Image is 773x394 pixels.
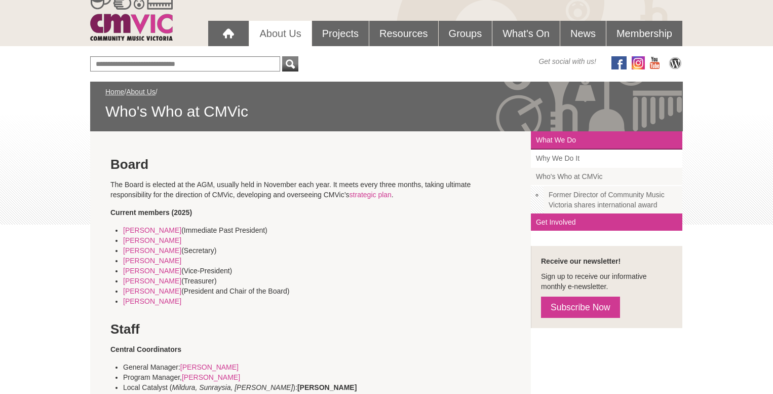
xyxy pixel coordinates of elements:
[123,286,523,296] li: (President and Chair of the Board)
[172,383,293,391] em: Mildura, Sunraysia, [PERSON_NAME]
[249,21,311,46] a: About Us
[350,191,392,199] a: strategic plan
[110,157,511,172] h2: Board
[492,21,560,46] a: What's On
[105,102,668,121] span: Who's Who at CMVic
[123,245,523,256] li: (Secretary)
[110,345,181,353] b: Central Coordinators
[123,225,523,235] li: (Immediate Past President)
[123,362,523,372] li: General Manager:
[531,168,682,186] a: Who's Who at CMVic
[541,257,621,265] strong: Receive our newsletter!
[123,287,181,295] a: [PERSON_NAME]
[126,88,156,96] a: About Us
[544,186,682,213] a: Former Director of Community Music Victoria shares international award
[123,226,181,234] a: [PERSON_NAME]
[105,88,124,96] a: Home
[123,277,181,285] a: [PERSON_NAME]
[531,131,682,150] a: What We Do
[531,213,682,231] a: Get Involved
[123,267,181,275] a: [PERSON_NAME]
[541,297,620,318] a: Subscribe Now
[541,271,672,292] p: Sign up to receive our informative monthly e-newsletter.
[110,225,511,337] h2: Staff
[123,297,181,305] a: [PERSON_NAME]
[110,180,511,200] p: The Board is elected at the AGM, usually held in November each year. It meets every three months,...
[180,363,239,371] a: [PERSON_NAME]
[123,372,523,382] li: Program Manager,
[439,21,492,46] a: Groups
[110,208,192,217] strong: Current members (2025)
[123,382,523,392] li: Local Catalyst ( ):
[297,383,357,391] strong: [PERSON_NAME]
[123,246,181,255] a: [PERSON_NAME]
[369,21,438,46] a: Resources
[123,236,181,244] a: [PERSON_NAME]
[606,21,682,46] a: Membership
[105,87,668,121] div: / /
[182,373,240,381] a: [PERSON_NAME]
[632,56,645,69] img: icon-instagram.png
[668,56,683,69] img: CMVic Blog
[123,257,181,265] a: [PERSON_NAME]
[560,21,606,46] a: News
[123,266,523,276] li: (Vice-President)
[531,150,682,168] a: Why We Do It
[538,56,596,66] span: Get social with us!
[123,276,523,286] li: (Treasurer)
[312,21,369,46] a: Projects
